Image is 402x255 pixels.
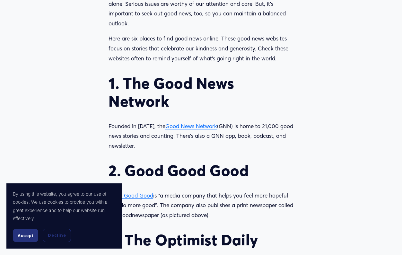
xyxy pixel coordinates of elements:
p: is “a media company that helps you feel more hopeful and do more good”. The company also publishe... [109,191,293,220]
p: Founded in [DATE], the (GNN) is home to 21,000 good news stories and counting. There’s also a GNN... [109,121,293,151]
h2: 2. Good Good Good [109,162,293,180]
span: Accept [18,233,33,238]
h2: 3. The Optimist Daily [109,231,293,249]
button: Accept [13,229,38,242]
button: Decline [43,229,71,242]
h2: 1. The Good News Network [109,74,293,110]
a: Good News Network [165,123,217,129]
p: Here are six places to find good news online. These good news websites focus on stories that cele... [109,34,293,63]
a: Good Good Good [109,192,153,199]
p: By using this website, you agree to our use of cookies. We use cookies to provide you with a grea... [13,190,116,222]
span: Decline [48,233,66,238]
section: Cookie banner [6,183,122,249]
